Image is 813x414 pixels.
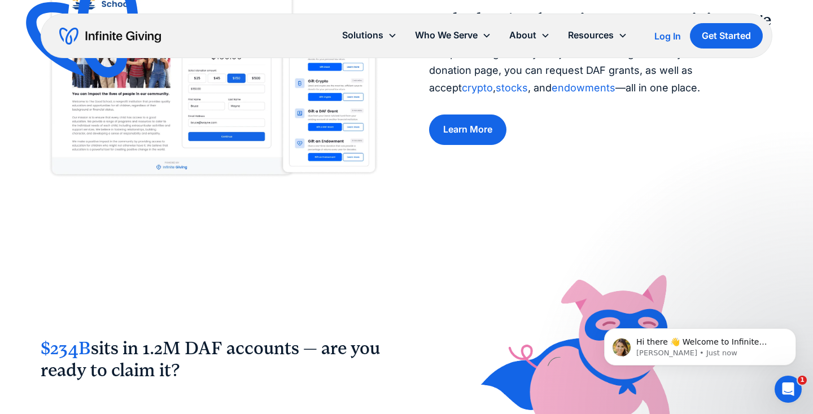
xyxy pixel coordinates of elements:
div: About [509,28,536,43]
h2: sits in 1.2M DAF accounts — are you ready to claim it? [41,338,384,381]
span: $234B [41,338,91,359]
div: About [500,23,559,47]
div: Solutions [333,23,406,47]
a: crypto [462,82,493,94]
a: endowments [552,82,615,94]
div: Resources [559,23,636,47]
iframe: Intercom live chat [775,376,802,403]
iframe: Intercom notifications message [587,305,813,384]
div: Who We Serve [415,28,478,43]
span: 1 [798,376,807,385]
a: Get Started [690,23,763,49]
a: Learn More [429,114,506,144]
p: Our platform goes beyond just a DAF widget. From your branded donation page, you can request DAF ... [429,45,772,97]
div: Solutions [342,28,383,43]
div: Who We Serve [406,23,500,47]
a: Log In [654,29,681,43]
a: home [59,27,161,45]
a: stocks [496,82,528,94]
div: Resources [568,28,614,43]
div: Log In [654,32,681,41]
h2: Unlock DAF donations on your giving page [429,10,772,31]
